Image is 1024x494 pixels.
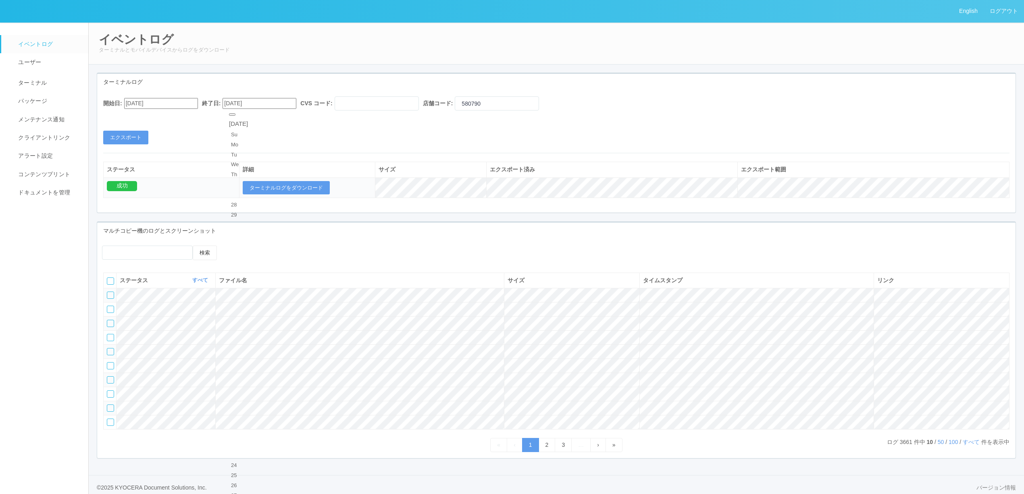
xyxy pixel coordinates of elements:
div: ステータス [107,165,236,174]
div: 詳細 [243,165,372,174]
span: Last [612,442,616,448]
div: Tu [231,151,246,159]
a: Last [606,438,622,452]
a: コンテンツプリント [1,165,96,183]
p: ターミナルとモバイルデバイスからログをダウンロード [99,46,1014,54]
a: バージョン情報 [976,484,1016,492]
a: すべて [192,277,210,283]
div: day-24 [231,461,246,469]
span: ドキュメントを管理 [16,189,70,196]
div: day-25 [231,471,246,479]
label: 終了日: [202,99,221,108]
p: ログ 件中 / / / 件を表示中 [887,438,1009,446]
span: ファイル名 [219,277,247,283]
span: イベントログ [16,41,53,47]
a: 100 [949,439,958,445]
button: 検索 [193,246,217,260]
span: サイズ [508,277,524,283]
a: ユーザー [1,53,96,71]
div: Su [231,131,246,139]
label: 開始日: [103,99,122,108]
span: アラート設定 [16,152,53,159]
a: ドキュメントを管理 [1,183,96,202]
a: ターミナル [1,72,96,92]
div: day-26 [231,481,246,490]
a: クライアントリンク [1,129,96,147]
div: day-30 [231,221,246,229]
span: ターミナル [16,79,47,86]
span: © 2025 KYOCERA Document Solutions, Inc. [97,484,207,491]
h2: イベントログ [99,33,1014,46]
span: ユーザー [16,59,41,65]
div: Mo [231,141,246,149]
div: リンク [877,276,1006,285]
a: イベントログ [1,35,96,53]
a: アラート設定 [1,147,96,165]
a: すべて [963,439,981,445]
div: ターミナルログ [97,74,1016,90]
button: エクスポート [103,131,148,144]
div: [DATE] [229,119,248,129]
a: メンテナンス通知 [1,110,96,129]
div: We [231,161,246,169]
span: メンテナンス通知 [16,116,65,123]
button: すべて [190,276,212,284]
div: day-29 [231,211,246,219]
a: 3 [555,438,572,452]
a: Next [590,438,606,452]
div: サイズ [379,165,483,174]
div: マルチコピー機のログとスクリーンショット [97,223,1016,239]
span: クライアントリンク [16,134,70,141]
div: エクスポート済み [490,165,734,174]
span: 10 [927,439,933,445]
a: 1 [522,438,539,452]
span: 3661 [898,439,914,445]
a: パッケージ [1,92,96,110]
label: 店舗コード: [423,99,453,108]
span: タイムスタンプ [643,277,683,283]
span: ステータス [120,276,150,285]
label: CVS コード: [300,99,332,108]
a: 50 [938,439,944,445]
div: 成功 [107,181,137,191]
span: Next [597,442,599,448]
span: コンテンツプリント [16,171,70,177]
span: パッケージ [16,98,47,104]
a: 2 [539,438,556,452]
button: ターミナルログをダウンロード [243,181,330,195]
div: エクスポート範囲 [741,165,1006,174]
